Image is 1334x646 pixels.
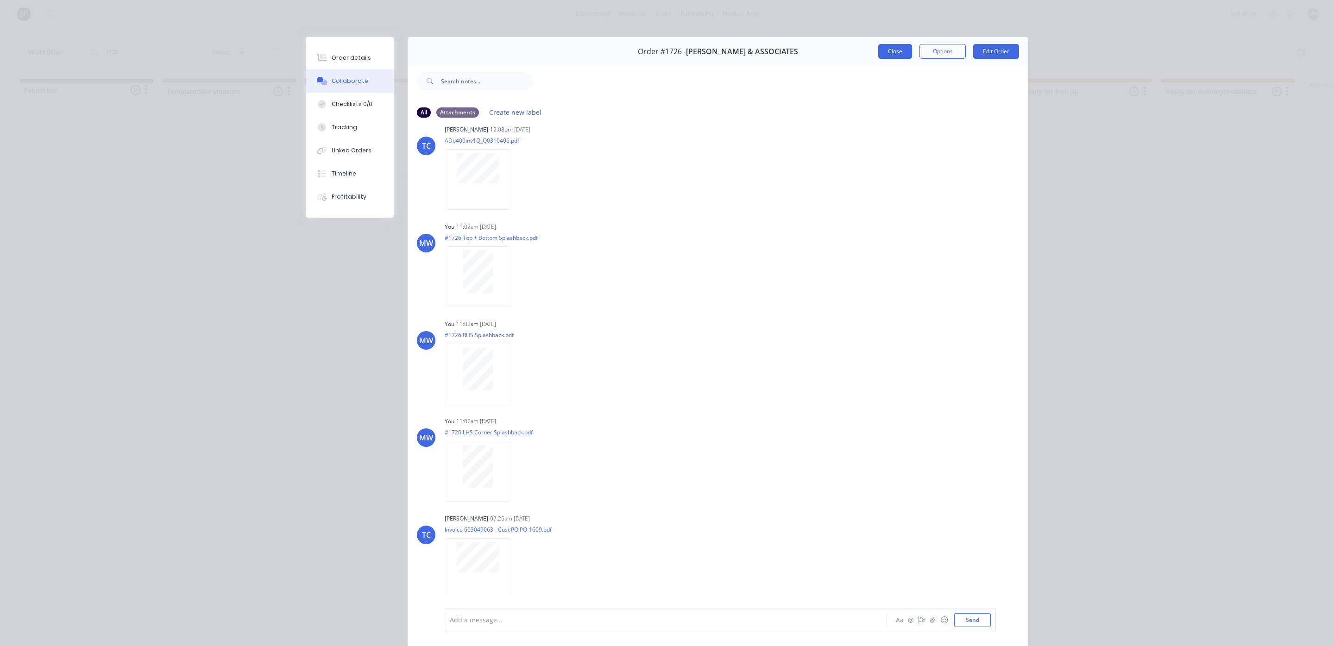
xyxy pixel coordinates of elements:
div: MW [419,432,433,443]
div: 11:02am [DATE] [456,320,496,328]
button: Aa [894,615,905,626]
button: Close [878,44,912,59]
button: Profitability [306,185,394,208]
div: You [445,320,454,328]
span: Order #1726 - [638,47,686,56]
button: Tracking [306,116,394,139]
button: Options [919,44,966,59]
button: @ [905,615,916,626]
p: #1726 Top + Bottom Splashback.pdf [445,234,538,242]
div: Tracking [332,123,357,132]
input: Search notes... [441,72,533,90]
div: 11:02am [DATE] [456,417,496,426]
div: TC [422,140,431,151]
div: 12:08pm [DATE] [490,125,530,134]
p: #1726 RHS Splashback.pdf [445,331,521,339]
button: Timeline [306,162,394,185]
div: [PERSON_NAME] [445,514,488,523]
button: Order details [306,46,394,69]
div: Linked Orders [332,146,371,155]
div: Order details [332,54,371,62]
div: Timeline [332,169,356,178]
div: You [445,417,454,426]
div: You [445,223,454,231]
button: Send [954,613,991,627]
div: Profitability [332,193,366,201]
div: 11:02am [DATE] [456,223,496,231]
button: Edit Order [973,44,1019,59]
div: 07:26am [DATE] [490,514,530,523]
button: ☺ [938,615,950,626]
p: #1726 LHS Corner Splashback.pdf [445,428,533,436]
div: MW [419,238,433,249]
div: Attachments [436,107,479,118]
div: Collaborate [332,77,368,85]
p: ADo400inv1Q_Q0310406.pdf [445,137,521,144]
button: Create new label [485,106,547,119]
div: [PERSON_NAME] [445,125,488,134]
button: Checklists 0/0 [306,93,394,116]
div: TC [422,529,431,540]
div: MW [419,335,433,346]
span: [PERSON_NAME] & ASSOCIATES [686,47,798,56]
div: All [417,107,431,118]
button: Linked Orders [306,139,394,162]
div: Checklists 0/0 [332,100,372,108]
button: Collaborate [306,69,394,93]
p: Invoice 603049063 - Cust PO PO-1609.pdf [445,526,552,533]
